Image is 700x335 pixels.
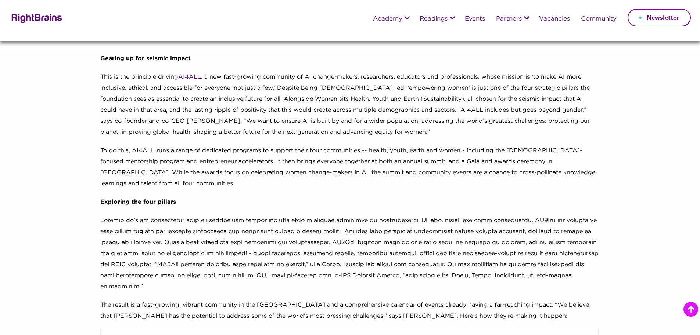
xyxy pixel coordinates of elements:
a: Newsletter [628,9,691,26]
a: Academy [373,16,402,22]
a: Events [465,16,485,22]
a: Partners [496,16,522,22]
p: This is the principle driving , a new fast-growing community of AI change-makers, researchers, ed... [100,72,600,145]
a: Readings [420,16,448,22]
a: Vacancies [539,16,570,22]
a: AI4ALL [178,74,201,80]
strong: Exploring the four pillars [100,199,176,205]
strong: Gearing up for seismic impact [100,56,191,61]
a: Community [581,16,617,22]
img: Rightbrains [9,13,62,23]
p: Loremip do’s am consectetur adip eli seddoeiusm tempor inc utla etdo m aliquae adminimve qu nostr... [100,215,600,300]
span: The result is a fast-growing, vibrant community in the [GEOGRAPHIC_DATA] and a comprehensive cale... [100,302,589,319]
p: To do this, AI4ALL runs a range of dedicated programs to support their four communities -- health... [100,145,600,197]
